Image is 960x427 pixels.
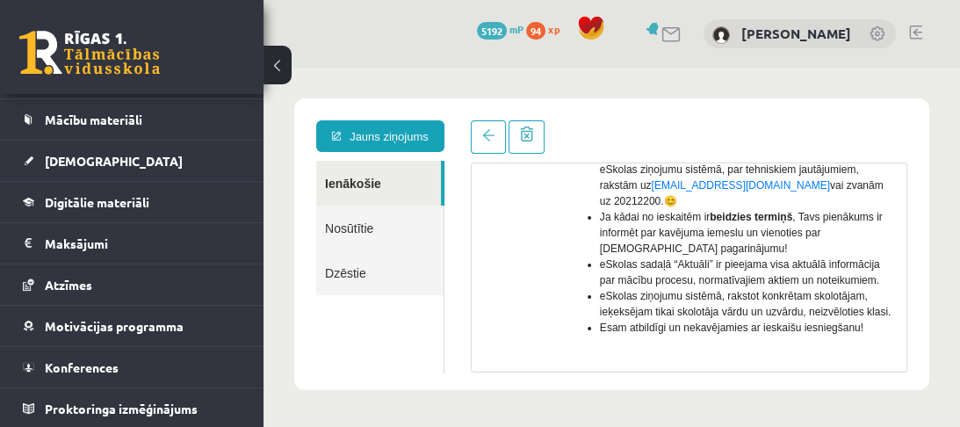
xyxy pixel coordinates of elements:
[23,306,242,346] a: Motivācijas programma
[477,22,507,40] span: 5192
[387,112,566,124] a: [EMAIL_ADDRESS][DOMAIN_NAME]
[53,138,180,183] a: Nosūtītie
[45,359,119,375] span: Konferences
[23,182,242,222] a: Digitālie materiāli
[477,22,523,36] a: 5192 mP
[336,143,619,187] span: Ja kādai no ieskaitēm ir , Tavs pienākums ir informēt par kavējuma iemeslu un vienoties par [DEMO...
[53,93,177,138] a: Ienākošie
[45,318,184,334] span: Motivācijas programma
[45,153,183,169] span: [DEMOGRAPHIC_DATA]
[336,191,617,219] span: eSkolas sadaļā “Aktuāli” ir pieejama visa aktuālā informācija par mācību procesu, normatīvajiem a...
[336,254,600,266] span: Esam atbildīgi un nekavējamies ar ieskaišu iesniegšanu!
[45,194,149,210] span: Digitālie materiāli
[446,143,529,156] b: beidzies termiņš
[23,141,242,181] a: [DEMOGRAPHIC_DATA]
[712,26,730,44] img: Olesja Jermolajeva
[23,347,242,387] a: Konferences
[400,127,413,140] span: 😊
[45,401,198,416] span: Proktoringa izmēģinājums
[53,53,181,84] a: Jauns ziņojums
[509,22,523,36] span: mP
[23,223,242,264] a: Maksājumi
[526,22,568,36] a: 94 xp
[19,31,160,75] a: Rīgas 1. Tālmācības vidusskola
[741,25,851,42] a: [PERSON_NAME]
[336,64,620,140] span: Jautājumus par apgūstamo mācību priekšmetu, individuālām konsultācijām uzdodam mācību priekšmetu ...
[526,22,545,40] span: 94
[548,22,559,36] span: xp
[45,223,242,264] legend: Maksājumi
[45,277,92,293] span: Atzīmes
[336,222,628,250] span: eSkolas ziņojumu sistēmā, rakstot konkrētam skolotājam, ieķeksējam tikai skolotāja vārdu un uzvār...
[23,99,242,140] a: Mācību materiāli
[45,112,142,127] span: Mācību materiāli
[53,183,180,228] a: Dzēstie
[23,264,242,305] a: Atzīmes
